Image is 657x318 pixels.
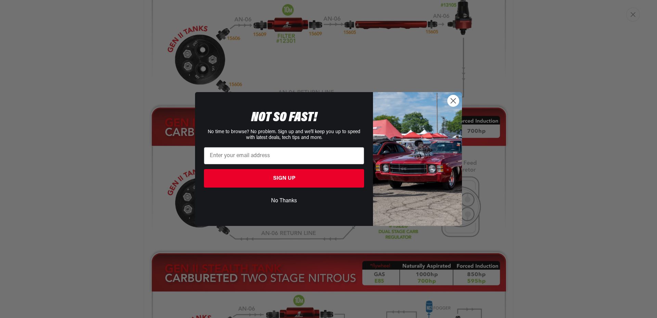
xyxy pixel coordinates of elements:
[204,169,364,188] button: SIGN UP
[208,129,360,140] span: No time to browse? No problem. Sign up and we'll keep you up to speed with latest deals, tech tip...
[447,95,459,107] button: Close dialog
[251,111,317,125] span: NOT SO FAST!
[204,147,364,164] input: Enter your email address
[373,92,462,226] img: 85cdd541-2605-488b-b08c-a5ee7b438a35.jpeg
[204,194,364,207] button: No Thanks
